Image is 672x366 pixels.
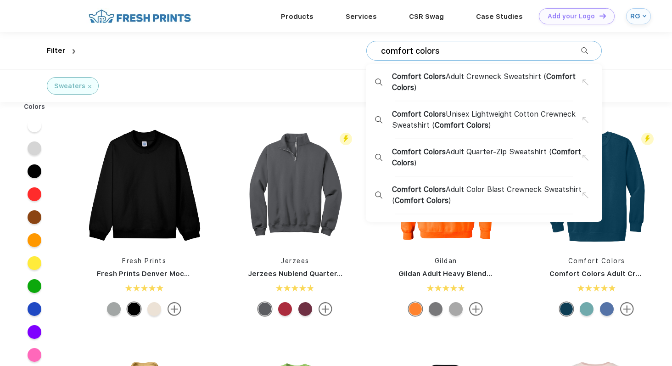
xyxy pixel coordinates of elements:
[643,14,646,18] img: arrow_down_blue.svg
[409,12,444,21] a: CSR Swag
[97,270,296,278] a: Fresh Prints Denver Mock Neck Heavyweight Sweatshirt
[620,302,634,316] img: more.svg
[54,81,85,91] div: Sweaters
[392,147,421,156] span: Comfort
[568,257,625,265] a: Comfort Colors
[17,102,52,112] div: Colors
[281,12,314,21] a: Products
[398,270,595,278] a: Gildan Adult Heavy Blend Adult 8 Oz. 50/50 Fleece Crew
[582,79,588,85] img: copy_suggestion.svg
[552,147,581,156] span: Comfort
[582,155,588,161] img: copy_suggestion.svg
[581,47,588,54] img: desktop_search_2.svg
[346,12,377,21] a: Services
[375,154,382,161] img: desktop_search_2.svg
[340,133,352,145] img: flash_active_toggle.svg
[47,45,66,56] div: Filter
[449,302,463,316] div: Sport Grey
[599,13,606,18] img: DT
[380,46,581,56] input: Search products for brands, styles, seasons etc...
[392,72,421,81] span: Comfort
[409,302,422,316] div: S Orange
[375,191,382,199] img: desktop_search_2.svg
[375,116,382,124] img: desktop_search_2.svg
[600,302,614,316] div: Flo blue
[424,110,446,118] span: Colors
[392,158,414,167] span: Colors
[392,146,582,169] span: Adult Quarter-Zip Sweatshirt ( )
[560,302,573,316] div: Topaz Blue
[426,196,448,205] span: Colors
[375,79,382,86] img: desktop_search_2.svg
[641,133,654,145] img: flash_active_toggle.svg
[278,302,292,316] div: True Red
[147,302,161,316] div: Buttermilk mto
[234,125,356,247] img: func=resize&h=266
[582,192,588,198] img: copy_suggestion.svg
[281,257,309,265] a: Jerzees
[122,257,166,265] a: Fresh Prints
[466,121,488,130] span: Colors
[392,184,582,206] span: Adult Color Blast Crewneck Sweatshirt ( )
[392,83,414,92] span: Colors
[429,302,442,316] div: Graphite Heather
[88,85,91,88] img: filter_cancel.svg
[298,302,312,316] div: Maroon
[630,12,640,20] div: RG
[548,12,595,20] div: Add your Logo
[73,49,75,54] img: dropdown.png
[83,125,205,247] img: func=resize&h=266
[580,302,594,316] div: Chalky Mint
[469,302,483,316] img: more.svg
[435,257,457,265] a: Gildan
[424,185,446,194] span: Colors
[424,147,446,156] span: Colors
[392,185,421,194] span: Comfort
[86,8,194,24] img: fo%20logo%202.webp
[435,121,464,130] span: Comfort
[395,196,424,205] span: Comfort
[546,72,576,81] span: Comfort
[319,302,332,316] img: more.svg
[424,72,446,81] span: Colors
[127,302,141,316] div: Black mto
[168,302,181,316] img: more.svg
[392,109,582,131] span: Unisex Lightweight Cotton Crewneck Sweatshirt ( )
[392,110,421,118] span: Comfort
[248,270,437,278] a: Jerzees Nublend Quarter-Zip Cadet Collar Sweatshirt
[107,302,121,316] div: Heathered Grey mto
[582,117,588,123] img: copy_suggestion.svg
[392,71,582,93] span: Adult Crewneck Sweatshirt ( )
[258,302,272,316] div: Charcoal Grey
